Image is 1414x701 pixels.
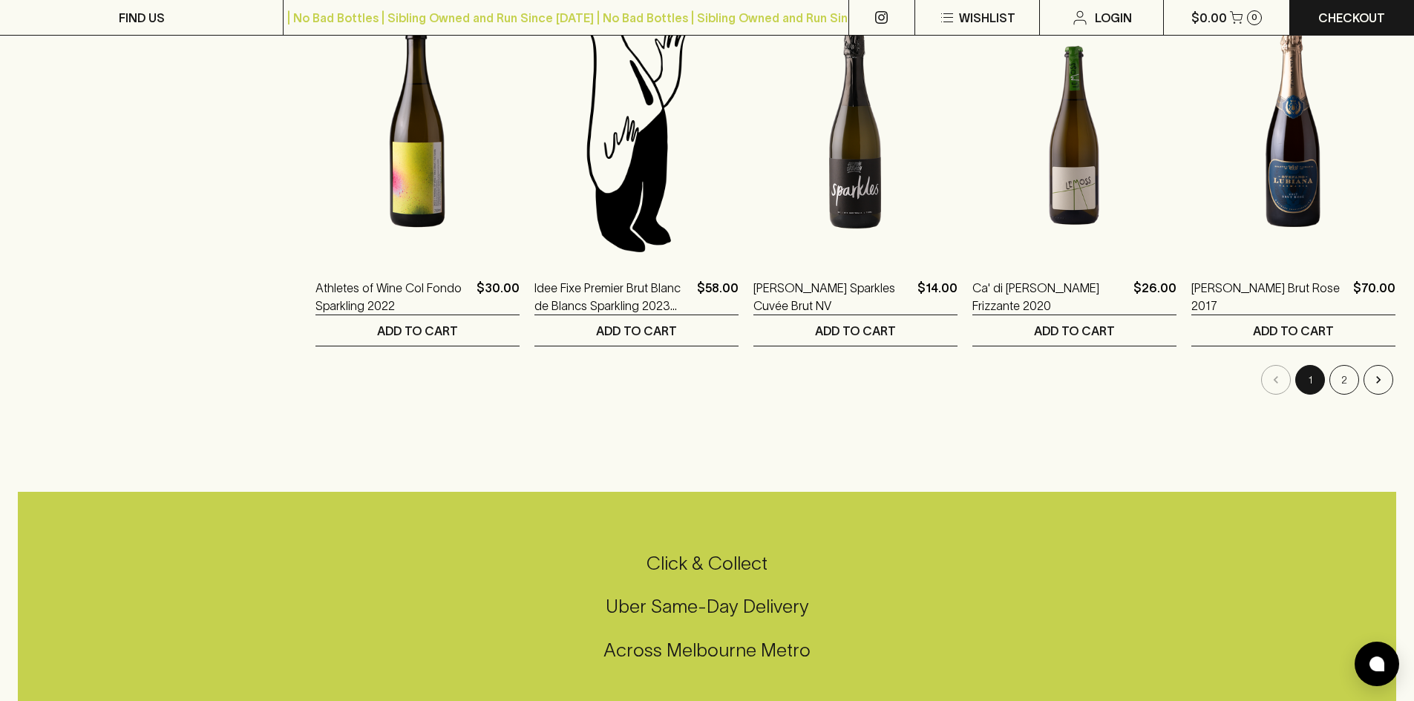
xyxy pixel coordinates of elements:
p: ADD TO CART [596,322,677,340]
a: Idee Fixe Premier Brut Blanc de Blancs Sparkling 2023 750ml [534,279,691,315]
button: ADD TO CART [534,315,739,346]
button: Go to next page [1364,365,1393,395]
p: ADD TO CART [1034,322,1115,340]
img: bubble-icon [1369,656,1384,671]
p: $58.00 [697,279,739,315]
p: ADD TO CART [1253,322,1334,340]
a: [PERSON_NAME] Brut Rose 2017 [1191,279,1347,315]
a: Ca' di [PERSON_NAME] Frizzante 2020 [972,279,1127,315]
p: ADD TO CART [815,322,896,340]
p: $0.00 [1191,9,1227,27]
nav: pagination navigation [315,365,1395,395]
p: Login [1095,9,1132,27]
a: [PERSON_NAME] Sparkles Cuvée Brut NV [753,279,911,315]
h5: Uber Same-Day Delivery [18,594,1396,619]
h5: Click & Collect [18,551,1396,576]
button: ADD TO CART [753,315,958,346]
button: ADD TO CART [972,315,1176,346]
h5: Across Melbourne Metro [18,638,1396,662]
button: Go to page 2 [1329,365,1359,395]
p: $14.00 [917,279,958,315]
button: ADD TO CART [1191,315,1395,346]
p: $30.00 [477,279,520,315]
p: $70.00 [1353,279,1395,315]
p: FIND US [119,9,165,27]
a: Athletes of Wine Col Fondo Sparkling 2022 [315,279,471,315]
p: 0 [1251,13,1257,22]
p: Checkout [1318,9,1385,27]
p: Wishlist [959,9,1015,27]
button: page 1 [1295,365,1325,395]
p: $26.00 [1133,279,1176,315]
p: ADD TO CART [377,322,458,340]
button: ADD TO CART [315,315,520,346]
